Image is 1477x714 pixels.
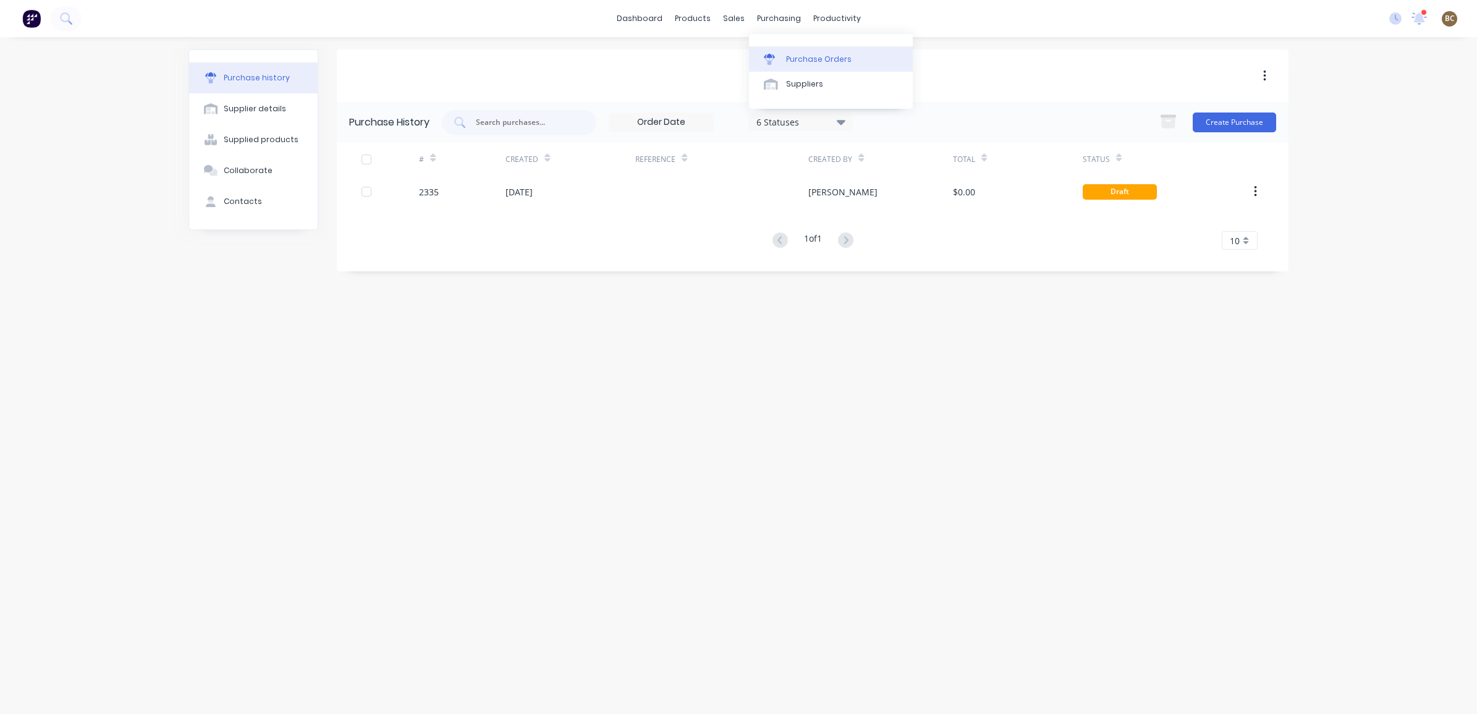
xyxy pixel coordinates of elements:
[224,165,273,176] div: Collaborate
[475,116,577,129] input: Search purchases...
[224,196,262,207] div: Contacts
[669,9,717,28] div: products
[786,54,852,65] div: Purchase Orders
[189,124,318,155] button: Supplied products
[953,154,975,165] div: Total
[189,62,318,93] button: Purchase history
[22,9,41,28] img: Factory
[224,72,290,83] div: Purchase history
[751,9,807,28] div: purchasing
[224,103,286,114] div: Supplier details
[189,186,318,217] button: Contacts
[611,9,669,28] a: dashboard
[635,154,675,165] div: Reference
[786,79,823,90] div: Suppliers
[609,113,713,132] input: Order Date
[749,46,913,71] a: Purchase Orders
[1083,184,1157,200] div: Draft
[506,185,533,198] div: [DATE]
[953,185,975,198] div: $0.00
[419,154,424,165] div: #
[349,115,430,130] div: Purchase History
[419,185,439,198] div: 2335
[189,155,318,186] button: Collaborate
[804,232,822,250] div: 1 of 1
[807,9,867,28] div: productivity
[1445,13,1455,24] span: BC
[808,154,852,165] div: Created By
[189,93,318,124] button: Supplier details
[1083,154,1110,165] div: Status
[506,154,538,165] div: Created
[756,115,845,128] div: 6 Statuses
[749,72,913,96] a: Suppliers
[1193,113,1276,132] button: Create Purchase
[717,9,751,28] div: sales
[808,185,878,198] div: [PERSON_NAME]
[224,134,298,145] div: Supplied products
[1230,234,1240,247] span: 10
